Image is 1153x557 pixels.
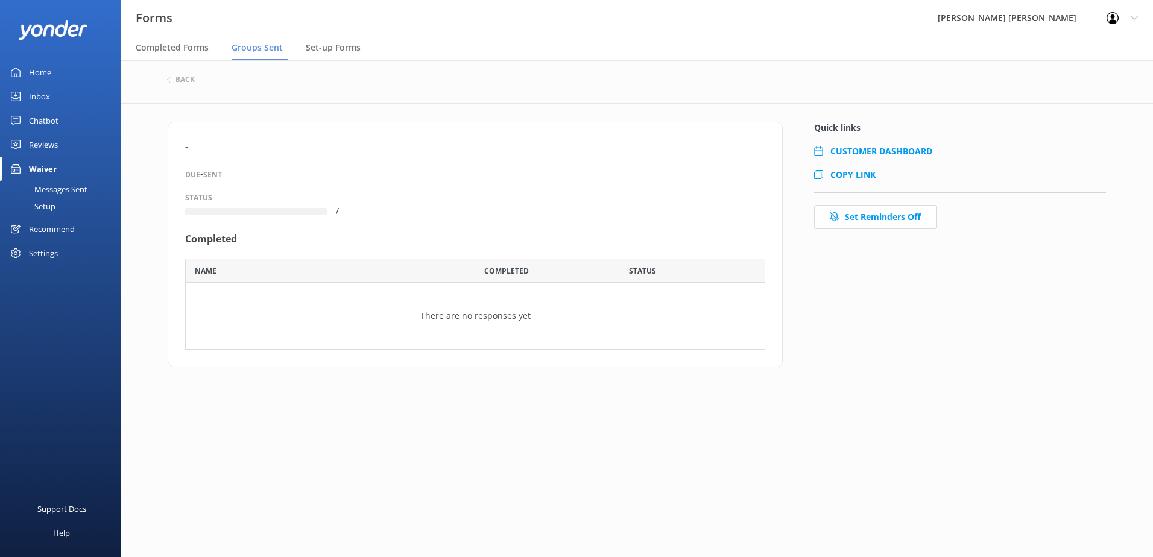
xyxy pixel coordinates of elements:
div: Chatbot [29,109,58,133]
img: yonder-white-logo.png [18,20,87,40]
div: Help [53,521,70,545]
a: Messages Sent [7,181,121,198]
span: Set-up Forms [306,42,361,54]
div: Messages Sent [7,181,87,198]
a: CUSTOMER DASHBOARD [830,145,932,157]
span: Status [629,265,656,277]
span: SENT [203,169,222,180]
div: Recommend [29,217,75,241]
span: Completed [484,265,529,277]
span: STATUS [185,192,212,203]
span: Groups Sent [232,42,283,54]
p: There are no responses yet [420,309,531,323]
h4: Quick links [814,122,1106,133]
span: Completed Forms [136,42,209,54]
h4: - [185,139,765,155]
div: Setup [7,198,55,215]
div: Support Docs [37,497,86,521]
a: Setup [7,198,121,215]
h4: Completed [185,231,765,247]
div: grid [185,283,765,349]
p: / [336,204,366,218]
div: - [185,166,765,218]
div: Inbox [29,84,50,109]
button: Set Reminders Off [814,205,937,229]
div: Reviews [29,133,58,157]
div: Home [29,60,51,84]
div: Settings [29,241,58,265]
span: DUE [185,169,200,180]
span: Name [195,265,216,277]
h6: back [175,76,195,83]
h3: Forms [136,8,172,28]
button: back [166,76,195,83]
div: Waiver [29,157,57,181]
span: COPY LINK [830,169,876,180]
